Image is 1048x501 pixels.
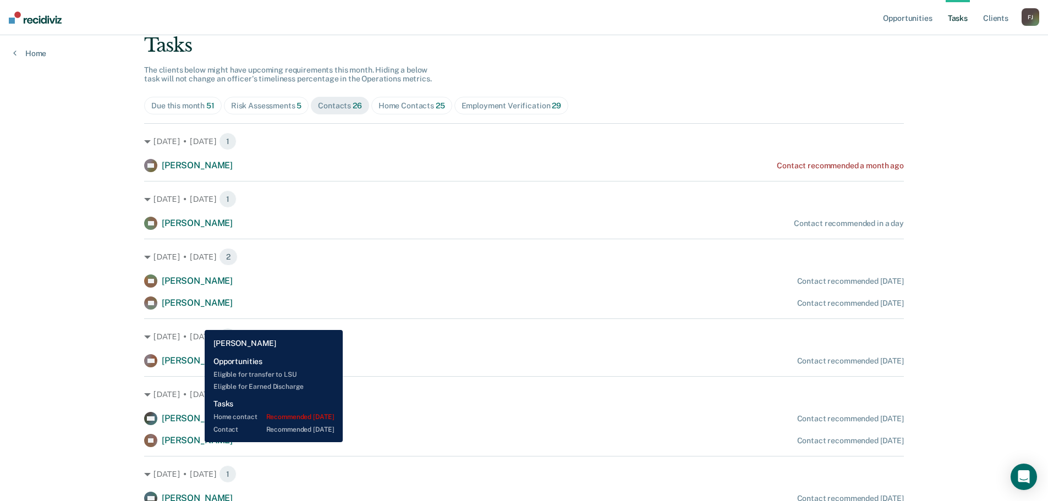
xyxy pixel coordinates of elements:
[1011,464,1037,490] div: Open Intercom Messenger
[144,328,904,345] div: [DATE] • [DATE] 1
[794,219,904,228] div: Contact recommended in a day
[144,34,904,57] div: Tasks
[318,101,362,111] div: Contacts
[144,465,904,483] div: [DATE] • [DATE] 1
[162,298,233,308] span: [PERSON_NAME]
[797,414,904,423] div: Contact recommended [DATE]
[144,386,904,403] div: [DATE] • [DATE] 2
[777,161,904,170] div: Contact recommended a month ago
[162,160,233,170] span: [PERSON_NAME]
[13,48,46,58] a: Home
[162,276,233,286] span: [PERSON_NAME]
[162,413,233,423] span: [PERSON_NAME]
[219,465,237,483] span: 1
[297,101,301,110] span: 5
[353,101,362,110] span: 26
[9,12,62,24] img: Recidiviz
[231,101,302,111] div: Risk Assessments
[378,101,445,111] div: Home Contacts
[1022,8,1039,26] div: F J
[552,101,561,110] span: 29
[1022,8,1039,26] button: FJ
[162,355,233,366] span: [PERSON_NAME]
[206,101,215,110] span: 51
[797,277,904,286] div: Contact recommended [DATE]
[219,328,237,345] span: 1
[144,248,904,266] div: [DATE] • [DATE] 2
[462,101,561,111] div: Employment Verification
[436,101,445,110] span: 25
[219,190,237,208] span: 1
[144,133,904,150] div: [DATE] • [DATE] 1
[144,65,432,84] span: The clients below might have upcoming requirements this month. Hiding a below task will not chang...
[219,386,238,403] span: 2
[219,248,238,266] span: 2
[162,218,233,228] span: [PERSON_NAME]
[797,356,904,366] div: Contact recommended [DATE]
[797,436,904,445] div: Contact recommended [DATE]
[162,435,233,445] span: [PERSON_NAME]
[219,133,237,150] span: 1
[797,299,904,308] div: Contact recommended [DATE]
[144,190,904,208] div: [DATE] • [DATE] 1
[151,101,215,111] div: Due this month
